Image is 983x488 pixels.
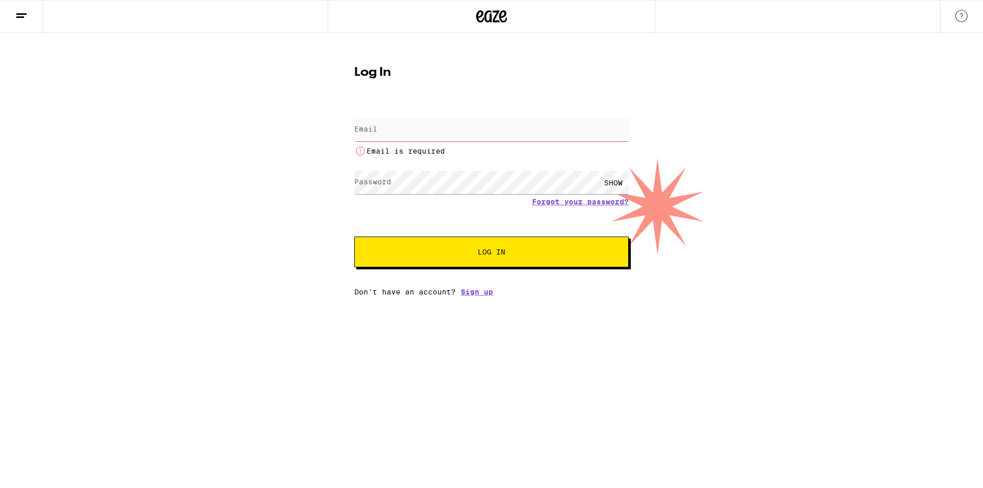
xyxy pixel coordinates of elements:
h1: Log In [354,67,629,79]
input: Scanning by Zero Phishing [354,118,629,141]
span: Help [23,7,44,16]
button: Log In [354,237,629,267]
label: Password [354,178,391,186]
div: Don't have an account? [354,288,629,296]
a: Forgot your password? [532,198,629,206]
li: Email is required [354,145,629,157]
div: SHOW [598,171,629,194]
label: Email [354,125,377,133]
span: Log In [478,248,505,256]
a: Sign up [461,288,493,296]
